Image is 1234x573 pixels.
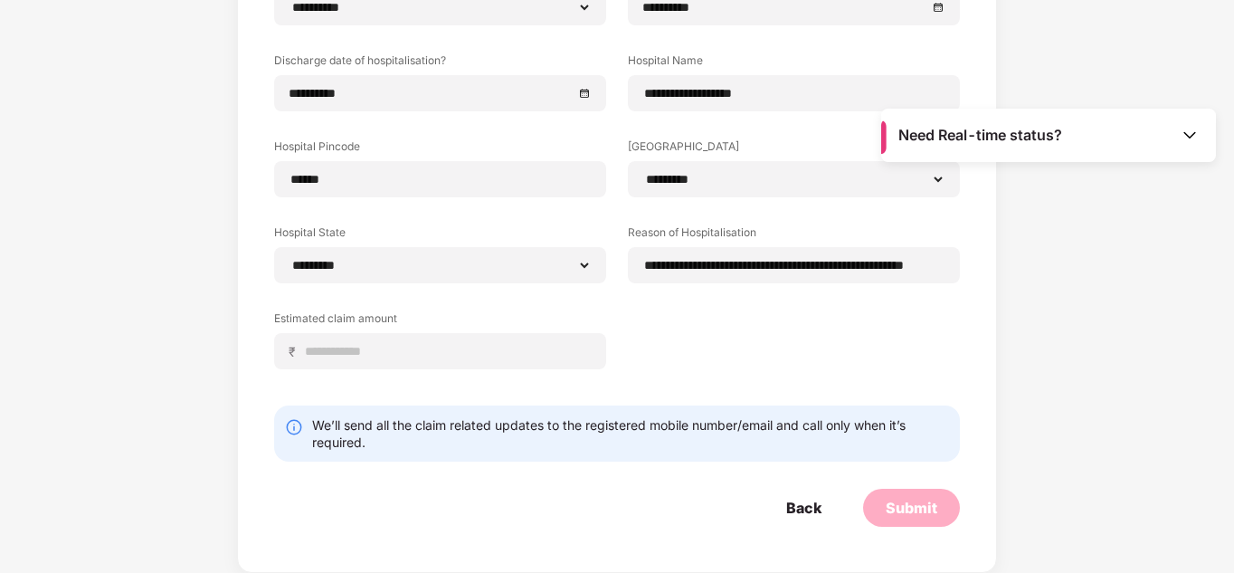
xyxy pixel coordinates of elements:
[898,126,1062,145] span: Need Real-time status?
[628,224,960,247] label: Reason of Hospitalisation
[274,53,606,75] label: Discharge date of hospitalisation?
[886,498,937,518] div: Submit
[274,224,606,247] label: Hospital State
[786,498,821,518] div: Back
[628,53,960,75] label: Hospital Name
[628,138,960,161] label: [GEOGRAPHIC_DATA]
[289,343,303,360] span: ₹
[274,138,606,161] label: Hospital Pincode
[285,418,303,436] img: svg+xml;base64,PHN2ZyBpZD0iSW5mby0yMHgyMCIgeG1sbnM9Imh0dHA6Ly93d3cudzMub3JnLzIwMDAvc3ZnIiB3aWR0aD...
[274,310,606,333] label: Estimated claim amount
[312,416,949,451] div: We’ll send all the claim related updates to the registered mobile number/email and call only when...
[1181,126,1199,144] img: Toggle Icon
